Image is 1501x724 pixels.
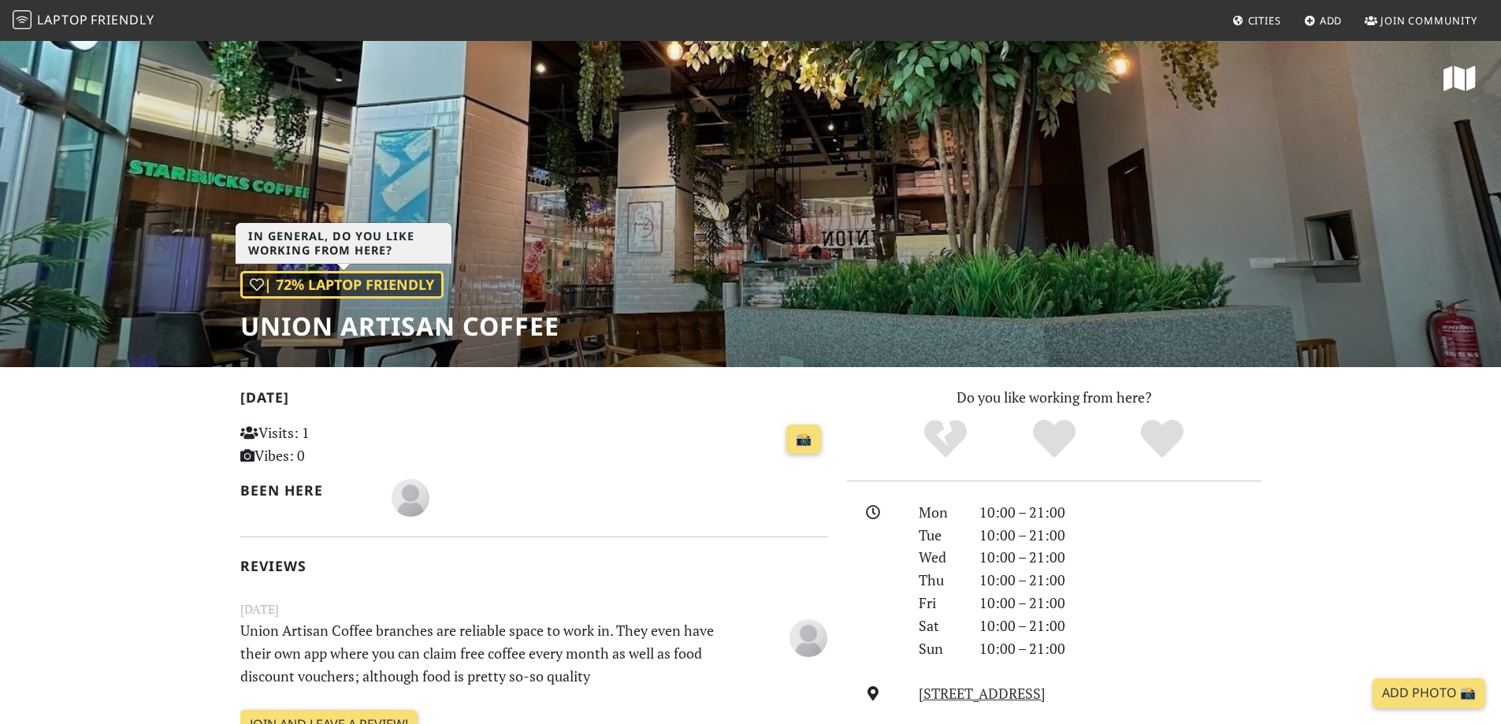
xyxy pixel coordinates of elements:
[909,501,969,524] div: Mon
[909,592,969,614] div: Fri
[790,626,827,645] span: B0x
[909,569,969,592] div: Thu
[240,311,559,341] h1: Union Artisan Coffee
[231,619,737,687] p: Union Artisan Coffee branches are reliable space to work in. They even have their own app where y...
[786,425,821,455] a: 📸
[891,418,1000,461] div: No
[1226,6,1287,35] a: Cities
[91,11,154,28] span: Friendly
[970,524,1271,547] div: 10:00 – 21:00
[847,386,1261,409] p: Do you like working from here?
[392,479,429,517] img: blank-535327c66bd565773addf3077783bbfce4b00ec00e9fd257753287c682c7fa38.png
[240,421,424,467] p: Visits: 1 Vibes: 0
[13,10,32,29] img: LaptopFriendly
[392,487,429,506] span: B0x
[909,614,969,637] div: Sat
[970,501,1271,524] div: 10:00 – 21:00
[970,637,1271,660] div: 10:00 – 21:00
[970,569,1271,592] div: 10:00 – 21:00
[1380,13,1477,28] span: Join Community
[240,271,444,299] div: | 72% Laptop Friendly
[790,619,827,657] img: blank-535327c66bd565773addf3077783bbfce4b00ec00e9fd257753287c682c7fa38.png
[919,684,1046,703] a: [STREET_ADDRESS]
[970,546,1271,569] div: 10:00 – 21:00
[970,614,1271,637] div: 10:00 – 21:00
[240,558,828,574] h2: Reviews
[240,389,828,412] h2: [DATE]
[231,600,838,619] small: [DATE]
[236,223,451,264] h3: In general, do you like working from here?
[13,7,154,35] a: LaptopFriendly LaptopFriendly
[1298,6,1349,35] a: Add
[909,524,969,547] div: Tue
[37,11,88,28] span: Laptop
[1000,418,1109,461] div: Yes
[1108,418,1217,461] div: Definitely!
[909,637,969,660] div: Sun
[1320,13,1343,28] span: Add
[1358,6,1484,35] a: Join Community
[970,592,1271,614] div: 10:00 – 21:00
[240,482,373,499] h2: Been here
[1248,13,1281,28] span: Cities
[909,546,969,569] div: Wed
